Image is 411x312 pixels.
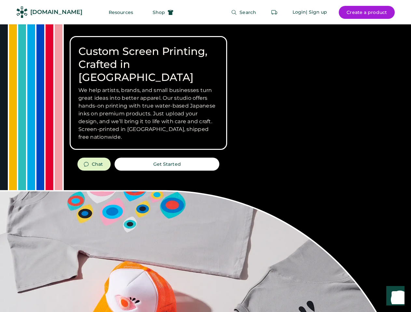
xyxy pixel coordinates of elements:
iframe: Front Chat [380,283,408,311]
button: Search [223,6,264,19]
button: Get Started [115,158,219,171]
h3: We help artists, brands, and small businesses turn great ideas into better apparel. Our studio of... [78,86,218,141]
button: Retrieve an order [268,6,281,19]
button: Chat [77,158,111,171]
div: [DOMAIN_NAME] [30,8,82,16]
button: Create a product [339,6,395,19]
span: Shop [153,10,165,15]
div: | Sign up [306,9,327,16]
span: Search [240,10,256,15]
button: Resources [101,6,141,19]
button: Shop [145,6,181,19]
div: Login [293,9,306,16]
img: Rendered Logo - Screens [16,6,28,18]
h1: Custom Screen Printing, Crafted in [GEOGRAPHIC_DATA] [78,45,218,84]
